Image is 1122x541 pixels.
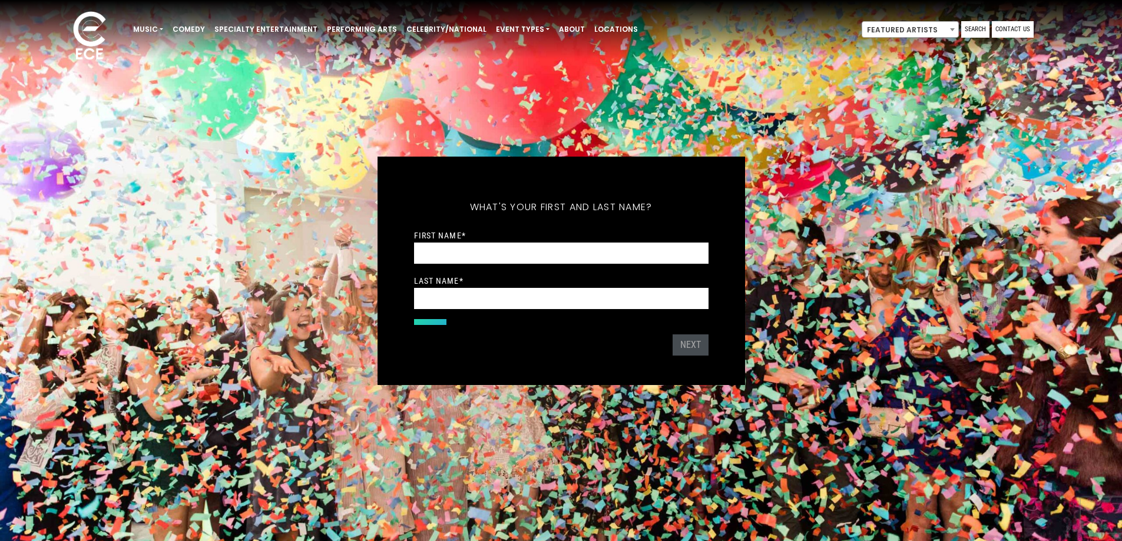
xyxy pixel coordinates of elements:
a: Contact Us [992,21,1034,38]
label: First Name [414,230,466,241]
a: Celebrity/National [402,19,491,39]
label: Last Name [414,276,464,286]
h5: What's your first and last name? [414,186,709,228]
a: About [554,19,590,39]
a: Specialty Entertainment [210,19,322,39]
span: Featured Artists [862,22,958,38]
a: Comedy [168,19,210,39]
a: Event Types [491,19,554,39]
span: Featured Artists [862,21,959,38]
a: Search [961,21,989,38]
a: Performing Arts [322,19,402,39]
img: ece_new_logo_whitev2-1.png [60,8,119,65]
a: Locations [590,19,643,39]
a: Music [128,19,168,39]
